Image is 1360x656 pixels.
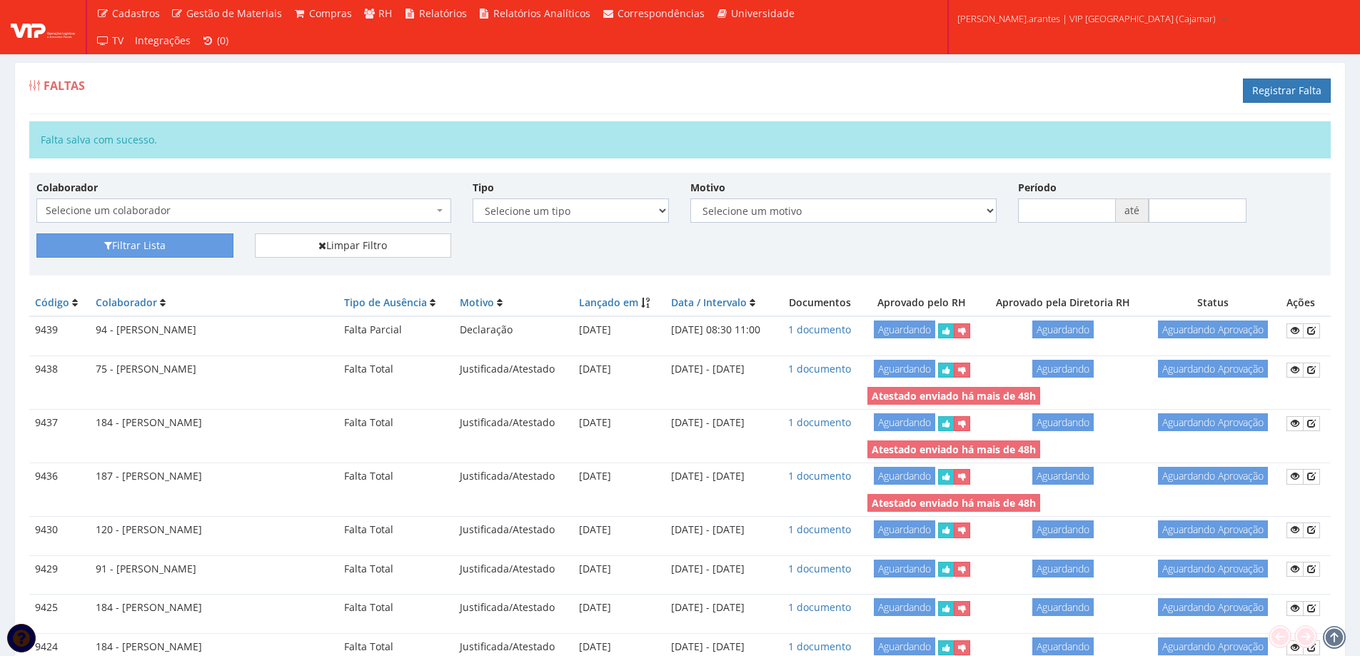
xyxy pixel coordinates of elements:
[1116,198,1149,223] span: até
[90,316,338,344] td: 94 - [PERSON_NAME]
[29,555,90,582] td: 9429
[35,296,69,309] a: Código
[671,296,747,309] a: Data / Intervalo
[788,600,851,614] a: 1 documento
[29,356,90,383] td: 9438
[957,11,1216,26] span: [PERSON_NAME].arantes | VIP [GEOGRAPHIC_DATA] (Cajamar)
[135,34,191,47] span: Integrações
[788,469,851,483] a: 1 documento
[338,356,454,383] td: Falta Total
[872,496,1036,510] strong: Atestado enviado há mais de 48h
[196,27,235,54] a: (0)
[338,316,454,344] td: Falta Parcial
[778,290,862,316] th: Documentos
[454,356,573,383] td: Justificada/Atestado
[731,6,795,20] span: Universidade
[460,296,494,309] a: Motivo
[1243,79,1331,103] a: Registrar Falta
[217,34,228,47] span: (0)
[1018,181,1057,195] label: Período
[454,316,573,344] td: Declaração
[665,410,778,437] td: [DATE] - [DATE]
[788,415,851,429] a: 1 documento
[665,463,778,490] td: [DATE] - [DATE]
[982,290,1145,316] th: Aprovado pela Diretoria RH
[874,560,935,577] span: Aguardando
[1158,520,1268,538] span: Aguardando Aprovação
[1032,467,1094,485] span: Aguardando
[665,316,778,344] td: [DATE] 08:30 11:00
[29,595,90,622] td: 9425
[788,523,851,536] a: 1 documento
[788,362,851,375] a: 1 documento
[91,27,129,54] a: TV
[665,555,778,582] td: [DATE] - [DATE]
[573,316,665,344] td: [DATE]
[1032,321,1094,338] span: Aguardando
[11,16,75,38] img: logo
[1158,560,1268,577] span: Aguardando Aprovação
[874,520,935,538] span: Aguardando
[788,640,851,653] a: 1 documento
[338,595,454,622] td: Falta Total
[573,516,665,543] td: [DATE]
[493,6,590,20] span: Relatórios Analíticos
[96,296,157,309] a: Colaborador
[618,6,705,20] span: Correspondências
[338,410,454,437] td: Falta Total
[378,6,392,20] span: RH
[419,6,467,20] span: Relatórios
[573,595,665,622] td: [DATE]
[665,516,778,543] td: [DATE] - [DATE]
[29,316,90,344] td: 9439
[1281,290,1331,316] th: Ações
[46,203,433,218] span: Selecione um colaborador
[1158,360,1268,378] span: Aguardando Aprovação
[788,323,851,336] a: 1 documento
[36,198,451,223] span: Selecione um colaborador
[872,389,1036,403] strong: Atestado enviado há mais de 48h
[29,121,1331,158] div: Falta salva com sucesso.
[129,27,196,54] a: Integrações
[338,555,454,582] td: Falta Total
[29,463,90,490] td: 9436
[36,233,233,258] button: Filtrar Lista
[690,181,725,195] label: Motivo
[90,356,338,383] td: 75 - [PERSON_NAME]
[1145,290,1281,316] th: Status
[1032,637,1094,655] span: Aguardando
[112,6,160,20] span: Cadastros
[1158,598,1268,616] span: Aguardando Aprovação
[90,410,338,437] td: 184 - [PERSON_NAME]
[1158,467,1268,485] span: Aguardando Aprovação
[874,360,935,378] span: Aguardando
[90,595,338,622] td: 184 - [PERSON_NAME]
[665,356,778,383] td: [DATE] - [DATE]
[454,595,573,622] td: Justificada/Atestado
[344,296,427,309] a: Tipo de Ausência
[1158,321,1268,338] span: Aguardando Aprovação
[1158,637,1268,655] span: Aguardando Aprovação
[454,516,573,543] td: Justificada/Atestado
[112,34,124,47] span: TV
[338,463,454,490] td: Falta Total
[788,562,851,575] a: 1 documento
[1158,413,1268,431] span: Aguardando Aprovação
[36,181,98,195] label: Colaborador
[573,356,665,383] td: [DATE]
[573,410,665,437] td: [DATE]
[255,233,452,258] a: Limpar Filtro
[872,443,1036,456] strong: Atestado enviado há mais de 48h
[1032,520,1094,538] span: Aguardando
[338,516,454,543] td: Falta Total
[44,78,85,94] span: Faltas
[29,516,90,543] td: 9430
[874,467,935,485] span: Aguardando
[29,410,90,437] td: 9437
[862,290,982,316] th: Aprovado pelo RH
[454,410,573,437] td: Justificada/Atestado
[1032,560,1094,577] span: Aguardando
[90,555,338,582] td: 91 - [PERSON_NAME]
[573,555,665,582] td: [DATE]
[1032,413,1094,431] span: Aguardando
